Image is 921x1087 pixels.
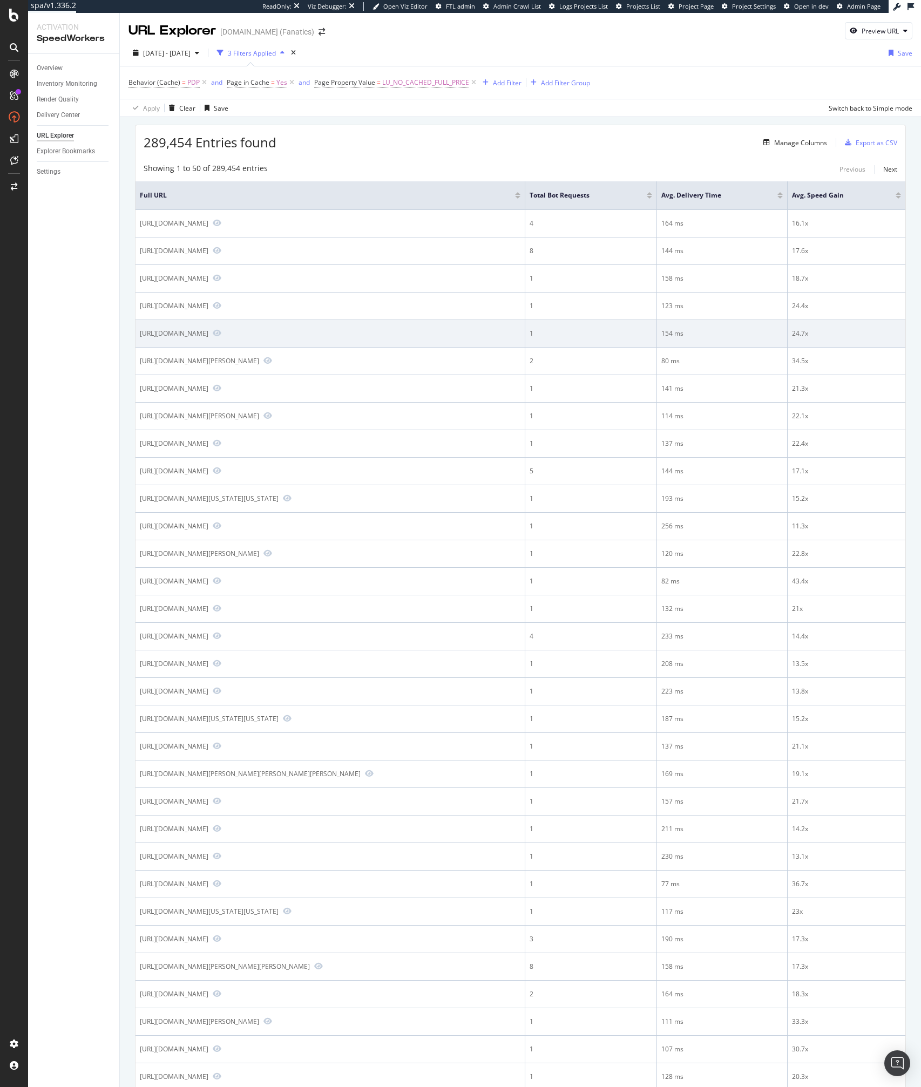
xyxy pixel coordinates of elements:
[299,78,310,87] div: and
[37,166,60,178] div: Settings
[884,1050,910,1076] div: Open Intercom Messenger
[140,907,279,916] div: [URL][DOMAIN_NAME][US_STATE][US_STATE]
[661,907,783,916] div: 117 ms
[792,439,901,449] div: 22.4x
[530,907,652,916] div: 1
[530,274,652,283] div: 1
[213,632,221,640] a: Preview https://www.mlbshop.com/san-francisco-giants/mens-san-francisco-giants-new-era-gray-2022-...
[661,852,783,861] div: 230 ms
[143,49,191,58] span: [DATE] - [DATE]
[140,989,208,998] div: [URL][DOMAIN_NAME]
[213,990,221,997] a: Preview https://www.mlbshop.com/pittsburgh-pirates/mens-pittsburgh-pirates-majestic-gray/black-fa...
[784,2,829,11] a: Open in dev
[530,934,652,944] div: 3
[898,49,912,58] div: Save
[661,742,783,751] div: 137 ms
[559,2,608,10] span: Logs Projects List
[792,1044,901,1054] div: 30.7x
[213,577,221,585] a: Preview https://www.mlbshop.com/new-york-mets/new-york-mets-gnome-rivalry-garden-stone/t-25228719...
[493,78,522,87] div: Add Filter
[213,852,221,860] a: Preview https://www.mlbshop.com/baltimore-orioles/toddler-baltimore-orioles-black-fun-park-t-shir...
[314,962,323,970] a: Preview https://www.mlbshop.com/mlb-merchandise/womens-new-york-yankees-vs-new-york-mets-mitchell...
[792,576,901,586] div: 43.4x
[661,769,783,779] div: 169 ms
[792,934,901,944] div: 17.3x
[839,165,865,174] div: Previous
[661,191,761,200] span: Avg. Delivery Time
[792,384,901,393] div: 21.3x
[530,549,652,559] div: 1
[530,962,652,971] div: 8
[884,44,912,62] button: Save
[140,411,259,420] div: [URL][DOMAIN_NAME][PERSON_NAME]
[661,439,783,449] div: 137 ms
[37,110,112,121] a: Delivery Center
[792,274,901,283] div: 18.7x
[792,879,901,889] div: 36.7x
[792,549,901,559] div: 22.8x
[213,274,221,282] a: Preview https://www.mlbshop.com/boston-red-sox/girls-toddler-boston-red-sox-tiny-turnip-red-milit...
[845,22,912,39] button: Preview URL
[792,356,901,366] div: 34.5x
[140,1044,208,1054] div: [URL][DOMAIN_NAME]
[140,329,208,338] div: [URL][DOMAIN_NAME]
[792,742,901,751] div: 21.1x
[37,63,63,74] div: Overview
[213,302,221,309] a: Preview https://www.mlbshop.com/san-francisco-giants/san-francisco-giants-16-x-20-stadium-wall-de...
[140,384,208,393] div: [URL][DOMAIN_NAME]
[37,130,74,141] div: URL Explorer
[211,77,222,87] button: and
[794,2,829,10] span: Open in dev
[792,494,901,504] div: 15.2x
[626,2,660,10] span: Projects List
[668,2,714,11] a: Project Page
[530,1044,652,1054] div: 1
[213,522,221,529] a: Preview https://www.mlbshop.com/philadelphia-phillies/womens-philadelphia-phillies-foco-script-cr...
[661,246,783,256] div: 144 ms
[792,989,901,999] div: 18.3x
[37,166,112,178] a: Settings
[530,1017,652,1027] div: 1
[289,47,298,58] div: times
[140,631,208,641] div: [URL][DOMAIN_NAME]
[792,191,879,200] span: Avg. Speed Gain
[732,2,776,10] span: Project Settings
[263,1017,272,1025] a: Preview https://www.mlbshop.com/cleveland-guardians/mens-cleveland-guardians-jos%C3%A9-ram%C3%ADr...
[759,136,827,149] button: Manage Columns
[530,769,652,779] div: 1
[774,138,827,147] div: Manage Columns
[530,852,652,861] div: 1
[436,2,475,11] a: FTL admin
[841,134,897,151] button: Export as CSV
[213,44,289,62] button: 3 Filters Applied
[140,1017,259,1026] div: [URL][DOMAIN_NAME][PERSON_NAME]
[140,301,208,310] div: [URL][DOMAIN_NAME]
[661,714,783,724] div: 187 ms
[661,466,783,476] div: 144 ms
[213,687,221,695] a: Preview https://www.mlbshop.com/athletics/mens-athletics-nike-green-team-logo-franchise-shorts/t-...
[661,879,783,889] div: 77 ms
[483,2,541,11] a: Admin Crawl List
[140,962,310,971] div: [URL][DOMAIN_NAME][PERSON_NAME][PERSON_NAME]
[140,439,208,448] div: [URL][DOMAIN_NAME]
[847,2,881,10] span: Admin Page
[213,247,221,254] a: Preview https://www.mlbshop.com/los-angeles-angels/mens-los-angeles-angels-new-era-red-city-conne...
[661,549,783,559] div: 120 ms
[661,604,783,614] div: 132 ms
[140,659,208,668] div: [URL][DOMAIN_NAME]
[883,165,897,174] div: Next
[308,2,347,11] div: Viz Debugger:
[530,1072,652,1082] div: 1
[493,2,541,10] span: Admin Crawl List
[530,329,652,338] div: 1
[140,494,279,503] div: [URL][DOMAIN_NAME][US_STATE][US_STATE]
[679,2,714,10] span: Project Page
[478,76,522,89] button: Add Filter
[299,77,310,87] button: and
[213,797,221,805] a: Preview https://www.mlbshop.com/hillsboro-hops/hillsboro-hops-white-cutter-and-buck-virtue-eco-pi...
[661,962,783,971] div: 158 ms
[792,824,901,834] div: 14.2x
[530,797,652,806] div: 1
[140,879,208,888] div: [URL][DOMAIN_NAME]
[530,219,652,228] div: 4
